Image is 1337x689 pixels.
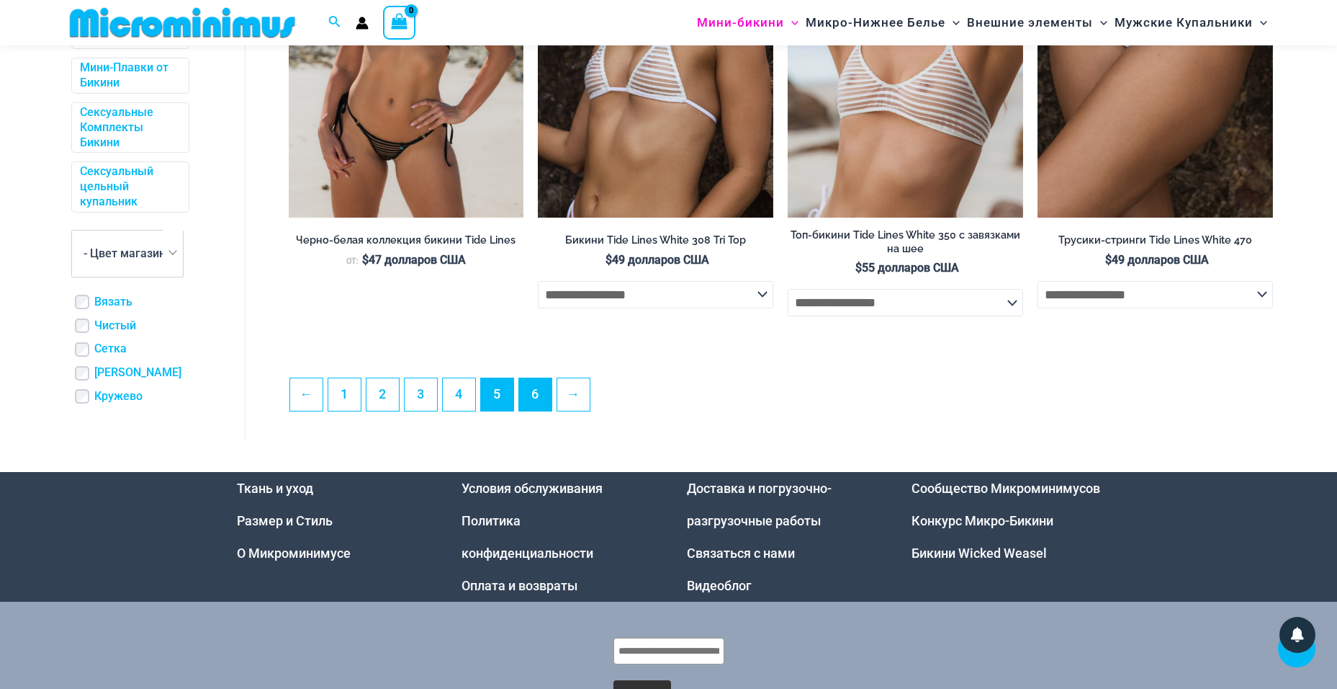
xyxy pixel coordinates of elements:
[565,234,746,246] ya-tr-span: Бикини Tide Lines White 308 Tri Top
[1058,234,1252,246] ya-tr-span: Трусики-стринги Tide Lines White 470
[691,2,1274,43] nav: Навигация по сайту
[911,481,1100,496] a: Сообщество Микроминимусов
[791,228,1020,254] ya-tr-span: Топ-бикини Tide Lines White 350 с завязками на шее
[300,386,312,401] ya-tr-span: ←
[784,4,798,41] span: Переключение меню
[94,294,132,309] a: Вязать
[945,4,960,41] span: Переключение меню
[289,378,1273,419] nav: Разбивка продукта на страницы
[94,342,127,357] a: Сетка
[80,105,153,149] ya-tr-span: Сексуальные Комплекты Бикини
[328,378,361,411] a: Страница 1
[290,378,323,411] a: ←
[862,261,959,275] ya-tr-span: 55 долларов США
[567,386,580,401] ya-tr-span: →
[94,389,143,403] ya-tr-span: Кружево
[963,4,1111,41] a: Внешние элементыПереключение менюПереключение меню
[94,318,136,333] a: Чистый
[94,365,181,379] ya-tr-span: [PERSON_NAME]
[94,294,132,308] ya-tr-span: Вязать
[237,472,426,569] nav: Меню
[1105,253,1112,267] ya-tr-span: $
[346,257,359,266] ya-tr-span: От:
[71,229,184,277] span: - Цвет магазина
[462,578,577,593] a: Оплата и возвраты
[237,481,313,496] a: Ткань и уход
[237,513,333,528] a: Размер и Стиль
[788,228,1023,261] a: Топ-бикини Tide Lines White 350 с завязками на шее
[366,378,399,411] a: Страница 2
[967,15,1093,30] ya-tr-span: Внешние элементы
[697,15,784,30] ya-tr-span: Мини-бикини
[80,61,178,91] a: Мини-Плавки от Бикини
[687,472,876,602] aside: Виджет нижнего колонтитула 3
[802,4,963,41] a: Микро-Нижнее БельеПереключение менюПереключение меню
[296,234,516,246] ya-tr-span: Черно-белая коллекция бикини Tide Lines
[693,4,802,41] a: Мини-бикиниПереключение менюПереключение меню
[687,546,795,561] a: Связаться с нами
[557,378,590,411] a: →
[855,261,862,275] ya-tr-span: $
[687,481,832,528] a: Доставка и погрузочно-разгрузочные работы
[80,164,178,209] a: Сексуальный цельный купальник
[443,378,475,411] a: Страница 4
[462,481,603,496] a: Условия обслуживания
[1093,4,1107,41] span: Переключение меню
[237,472,426,569] aside: Виджет нижнего колонтитула 1
[94,318,136,332] ya-tr-span: Чистый
[462,513,593,561] a: Политика конфиденциальности
[687,578,752,593] a: Видеоблог
[362,253,369,267] ya-tr-span: $
[806,15,945,30] ya-tr-span: Микро-Нижнее Белье
[80,164,153,208] ya-tr-span: Сексуальный цельный купальник
[911,546,1047,561] a: Бикини Wicked Weasel
[405,378,437,411] a: Страница 3
[94,389,143,404] a: Кружево
[64,6,301,39] img: Логотип MM SHOP
[481,378,513,411] span: Страница 5
[606,253,612,267] ya-tr-span: $
[289,234,524,252] a: Черно-белая коллекция бикини Tide Lines
[328,14,341,32] a: Ссылка на значок поиска
[1111,4,1271,41] a: Мужские КупальникиПереключение менюПереключение меню
[687,472,876,602] nav: Меню
[911,472,1101,569] aside: Виджет нижнего колонтитула 4
[1037,234,1273,252] a: Трусики-стринги Tide Lines White 470
[94,342,127,355] ya-tr-span: Сетка
[369,253,466,267] ya-tr-span: 47 долларов США
[1253,4,1267,41] span: Переключение меню
[237,546,351,561] a: О Микроминимусе
[612,253,709,267] ya-tr-span: 49 долларов США
[462,472,651,602] nav: Меню
[462,472,651,602] aside: Виджет нижнего колонтитула 2
[538,234,773,252] a: Бикини Tide Lines White 308 Tri Top
[94,365,181,381] a: [PERSON_NAME]
[80,61,168,89] ya-tr-span: Мини-Плавки от Бикини
[519,378,552,411] a: Страница 6
[1115,15,1253,30] ya-tr-span: Мужские Купальники
[72,230,183,276] span: - Цвет магазина
[1112,253,1209,267] ya-tr-span: 49 долларов США
[356,17,369,30] a: Ссылка на значок учетной записи
[383,6,416,39] a: Просмотреть Корзину Покупок, пустую
[84,246,172,260] ya-tr-span: - Цвет магазина
[80,105,178,150] a: Сексуальные Комплекты Бикини
[911,472,1101,569] nav: Меню
[911,513,1053,528] a: Конкурс Микро-Бикини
